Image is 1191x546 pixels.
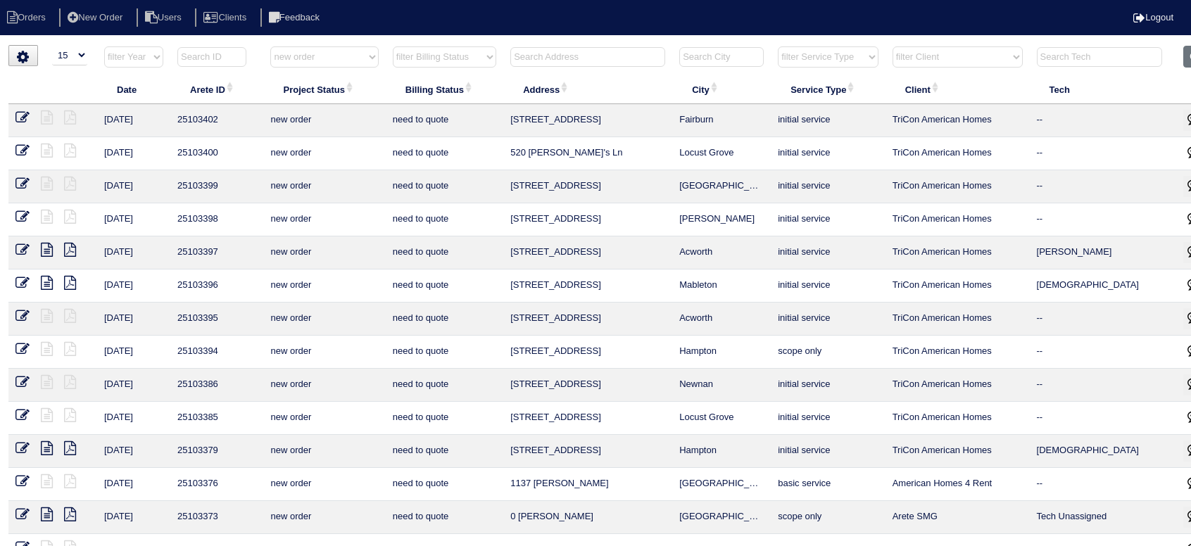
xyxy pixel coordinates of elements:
[260,8,331,27] li: Feedback
[1030,170,1177,203] td: --
[1133,12,1173,23] a: Logout
[386,303,503,336] td: need to quote
[771,170,885,203] td: initial service
[503,236,672,269] td: [STREET_ADDRESS]
[386,137,503,170] td: need to quote
[503,269,672,303] td: [STREET_ADDRESS]
[263,303,385,336] td: new order
[97,137,170,170] td: [DATE]
[771,402,885,435] td: initial service
[170,336,263,369] td: 25103394
[503,137,672,170] td: 520 [PERSON_NAME]'s Ln
[1030,369,1177,402] td: --
[771,303,885,336] td: initial service
[1030,137,1177,170] td: --
[1030,468,1177,501] td: --
[97,269,170,303] td: [DATE]
[386,269,503,303] td: need to quote
[97,236,170,269] td: [DATE]
[263,203,385,236] td: new order
[170,170,263,203] td: 25103399
[886,170,1030,203] td: TriCon American Homes
[510,47,665,67] input: Search Address
[263,75,385,104] th: Project Status: activate to sort column ascending
[1030,336,1177,369] td: --
[886,501,1030,534] td: Arete SMG
[503,75,672,104] th: Address: activate to sort column ascending
[1030,402,1177,435] td: --
[263,435,385,468] td: new order
[386,369,503,402] td: need to quote
[672,104,771,137] td: Fairburn
[672,501,771,534] td: [GEOGRAPHIC_DATA]
[386,75,503,104] th: Billing Status: activate to sort column ascending
[886,435,1030,468] td: TriCon American Homes
[672,236,771,269] td: Acworth
[503,369,672,402] td: [STREET_ADDRESS]
[503,435,672,468] td: [STREET_ADDRESS]
[263,402,385,435] td: new order
[503,303,672,336] td: [STREET_ADDRESS]
[672,269,771,303] td: Mableton
[170,203,263,236] td: 25103398
[263,104,385,137] td: new order
[672,75,771,104] th: City: activate to sort column ascending
[672,303,771,336] td: Acworth
[386,203,503,236] td: need to quote
[771,369,885,402] td: initial service
[97,203,170,236] td: [DATE]
[672,203,771,236] td: [PERSON_NAME]
[170,303,263,336] td: 25103395
[263,269,385,303] td: new order
[97,369,170,402] td: [DATE]
[195,8,258,27] li: Clients
[386,104,503,137] td: need to quote
[97,75,170,104] th: Date
[771,137,885,170] td: initial service
[886,236,1030,269] td: TriCon American Homes
[771,269,885,303] td: initial service
[97,336,170,369] td: [DATE]
[1030,203,1177,236] td: --
[170,236,263,269] td: 25103397
[170,501,263,534] td: 25103373
[170,104,263,137] td: 25103402
[1030,104,1177,137] td: --
[195,12,258,23] a: Clients
[386,170,503,203] td: need to quote
[170,402,263,435] td: 25103385
[886,369,1030,402] td: TriCon American Homes
[170,137,263,170] td: 25103400
[886,402,1030,435] td: TriCon American Homes
[503,468,672,501] td: 1137 [PERSON_NAME]
[59,8,134,27] li: New Order
[771,75,885,104] th: Service Type: activate to sort column ascending
[672,435,771,468] td: Hampton
[672,468,771,501] td: [GEOGRAPHIC_DATA]
[386,236,503,269] td: need to quote
[59,12,134,23] a: New Order
[771,236,885,269] td: initial service
[263,369,385,402] td: new order
[771,203,885,236] td: initial service
[503,402,672,435] td: [STREET_ADDRESS]
[1030,236,1177,269] td: [PERSON_NAME]
[137,8,193,27] li: Users
[386,435,503,468] td: need to quote
[137,12,193,23] a: Users
[386,501,503,534] td: need to quote
[771,501,885,534] td: scope only
[170,369,263,402] td: 25103386
[886,137,1030,170] td: TriCon American Homes
[97,303,170,336] td: [DATE]
[263,468,385,501] td: new order
[1030,269,1177,303] td: [DEMOGRAPHIC_DATA]
[97,170,170,203] td: [DATE]
[1030,303,1177,336] td: --
[771,435,885,468] td: initial service
[1030,435,1177,468] td: [DEMOGRAPHIC_DATA]
[771,104,885,137] td: initial service
[263,236,385,269] td: new order
[177,47,246,67] input: Search ID
[672,137,771,170] td: Locust Grove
